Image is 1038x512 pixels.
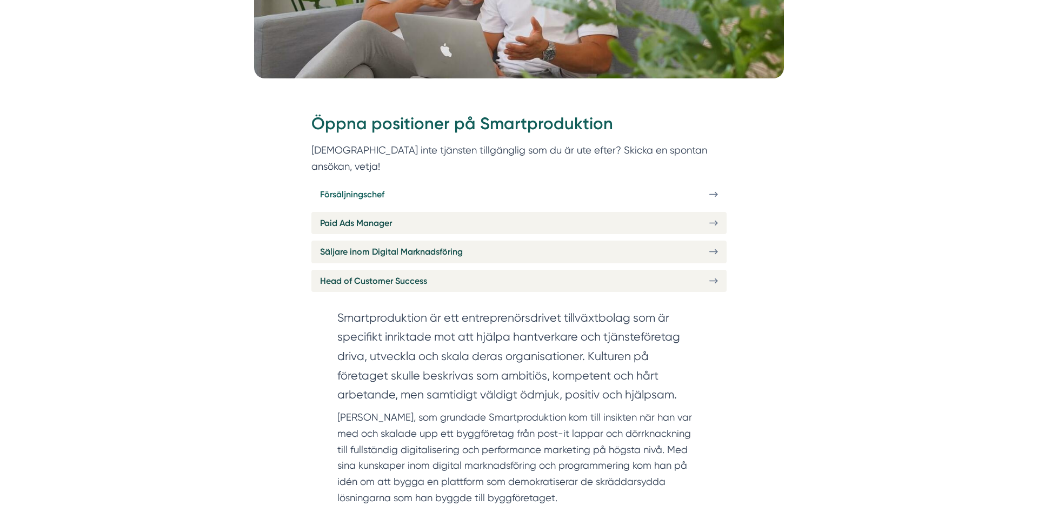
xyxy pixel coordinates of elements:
[320,274,427,288] span: Head of Customer Success
[311,112,727,142] h2: Öppna positioner på Smartproduktion
[320,188,384,201] span: Försäljningschef
[337,308,701,410] section: Smartproduktion är ett entreprenörsdrivet tillväxtbolag som är specifikt inriktade mot att hjälpa...
[320,216,392,230] span: Paid Ads Manager
[311,270,727,292] a: Head of Customer Success
[311,183,727,205] a: Försäljningschef
[311,241,727,263] a: Säljare inom Digital Marknadsföring
[311,142,727,174] p: [DEMOGRAPHIC_DATA] inte tjänsten tillgänglig som du är ute efter? Skicka en spontan ansökan, vetja!
[320,245,463,258] span: Säljare inom Digital Marknadsföring
[311,212,727,234] a: Paid Ads Manager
